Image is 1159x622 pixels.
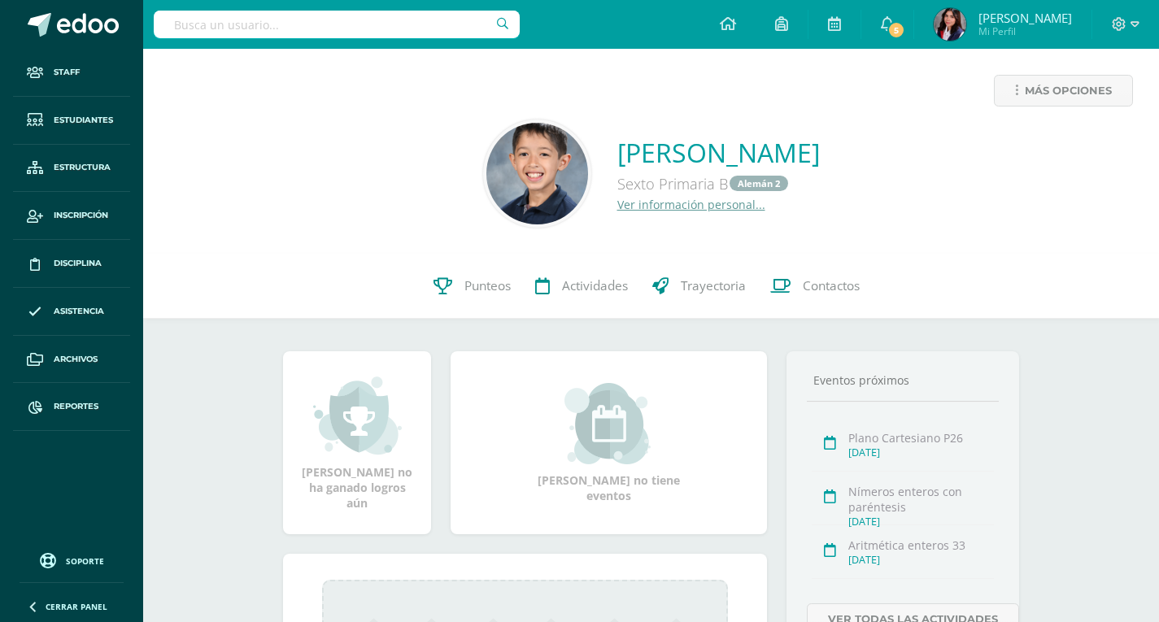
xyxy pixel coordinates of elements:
[978,24,1072,38] span: Mi Perfil
[54,400,98,413] span: Reportes
[13,240,130,288] a: Disciplina
[313,375,402,456] img: achievement_small.png
[848,430,994,446] div: Plano Cartesiano P26
[13,192,130,240] a: Inscripción
[758,254,872,319] a: Contactos
[20,549,124,571] a: Soporte
[640,254,758,319] a: Trayectoria
[617,170,820,197] div: Sexto Primaria B
[54,66,80,79] span: Staff
[617,197,765,212] a: Ver información personal...
[730,176,788,191] a: Alemán 2
[803,277,860,294] span: Contactos
[13,288,130,336] a: Asistencia
[13,383,130,431] a: Reportes
[681,277,746,294] span: Trayectoria
[848,446,994,459] div: [DATE]
[848,515,994,528] div: [DATE]
[887,21,905,39] span: 5
[299,375,415,511] div: [PERSON_NAME] no ha ganado logros aún
[46,601,107,612] span: Cerrar panel
[54,161,111,174] span: Estructura
[528,383,691,503] div: [PERSON_NAME] no tiene eventos
[54,257,102,270] span: Disciplina
[13,97,130,145] a: Estudiantes
[564,383,653,464] img: event_small.png
[562,277,628,294] span: Actividades
[421,254,523,319] a: Punteos
[13,145,130,193] a: Estructura
[486,123,588,224] img: 948fd388eadcddebbc502bafb78d99c1.png
[54,305,104,318] span: Asistencia
[848,537,994,553] div: Aritmética enteros 33
[464,277,511,294] span: Punteos
[1025,76,1112,106] span: Más opciones
[978,10,1072,26] span: [PERSON_NAME]
[994,75,1133,107] a: Más opciones
[13,336,130,384] a: Archivos
[617,135,820,170] a: [PERSON_NAME]
[848,553,994,567] div: [DATE]
[54,114,113,127] span: Estudiantes
[848,484,994,515] div: Nímeros enteros con paréntesis
[934,8,966,41] img: 331a885a7a06450cabc094b6be9ba622.png
[523,254,640,319] a: Actividades
[807,372,999,388] div: Eventos próximos
[13,49,130,97] a: Staff
[54,209,108,222] span: Inscripción
[154,11,520,38] input: Busca un usuario...
[66,555,104,567] span: Soporte
[54,353,98,366] span: Archivos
